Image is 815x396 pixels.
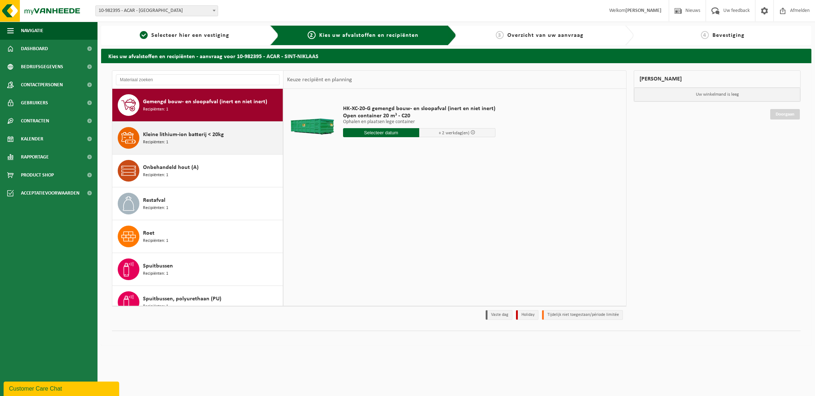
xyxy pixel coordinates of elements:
[143,295,221,303] span: Spuitbussen, polyurethaan (PU)
[21,94,48,112] span: Gebruikers
[143,130,224,139] span: Kleine lithium-ion batterij < 20kg
[143,270,168,277] span: Recipiënten: 1
[21,76,63,94] span: Contactpersonen
[112,187,283,220] button: Restafval Recipiënten: 1
[143,229,155,238] span: Roet
[143,163,199,172] span: Onbehandeld hout (A)
[634,88,800,101] p: Uw winkelmand is leeg
[712,32,745,38] span: Bevestiging
[143,172,168,179] span: Recipiënten: 1
[143,303,168,310] span: Recipiënten: 1
[21,40,48,58] span: Dashboard
[151,32,229,38] span: Selecteer hier een vestiging
[343,119,495,125] p: Ophalen en plaatsen lege container
[116,74,279,85] input: Materiaal zoeken
[21,112,49,130] span: Contracten
[140,31,148,39] span: 1
[770,109,800,119] a: Doorgaan
[21,148,49,166] span: Rapportage
[112,122,283,155] button: Kleine lithium-ion batterij < 20kg Recipiënten: 1
[112,155,283,187] button: Onbehandeld hout (A) Recipiënten: 1
[143,262,173,270] span: Spuitbussen
[343,105,495,112] span: HK-XC-20-G gemengd bouw- en sloopafval (inert en niet inert)
[112,253,283,286] button: Spuitbussen Recipiënten: 1
[542,310,623,320] li: Tijdelijk niet toegestaan/période limitée
[283,71,356,89] div: Keuze recipiënt en planning
[496,31,504,39] span: 3
[143,196,165,205] span: Restafval
[143,205,168,212] span: Recipiënten: 1
[21,130,43,148] span: Kalender
[21,184,79,202] span: Acceptatievoorwaarden
[105,31,264,40] a: 1Selecteer hier een vestiging
[21,58,63,76] span: Bedrijfsgegevens
[486,310,512,320] li: Vaste dag
[634,70,801,88] div: [PERSON_NAME]
[112,220,283,253] button: Roet Recipiënten: 1
[439,131,469,135] span: + 2 werkdag(en)
[625,8,662,13] strong: [PERSON_NAME]
[308,31,316,39] span: 2
[112,89,283,122] button: Gemengd bouw- en sloopafval (inert en niet inert) Recipiënten: 1
[4,380,121,396] iframe: chat widget
[143,139,168,146] span: Recipiënten: 1
[95,5,218,16] span: 10-982395 - ACAR - SINT-NIKLAAS
[319,32,419,38] span: Kies uw afvalstoffen en recipiënten
[143,238,168,244] span: Recipiënten: 1
[343,128,419,137] input: Selecteer datum
[143,106,168,113] span: Recipiënten: 1
[343,112,495,119] span: Open container 20 m³ - C20
[96,6,218,16] span: 10-982395 - ACAR - SINT-NIKLAAS
[112,286,283,318] button: Spuitbussen, polyurethaan (PU) Recipiënten: 1
[101,49,811,63] h2: Kies uw afvalstoffen en recipiënten - aanvraag voor 10-982395 - ACAR - SINT-NIKLAAS
[143,97,267,106] span: Gemengd bouw- en sloopafval (inert en niet inert)
[701,31,709,39] span: 4
[21,166,54,184] span: Product Shop
[21,22,43,40] span: Navigatie
[507,32,584,38] span: Overzicht van uw aanvraag
[516,310,538,320] li: Holiday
